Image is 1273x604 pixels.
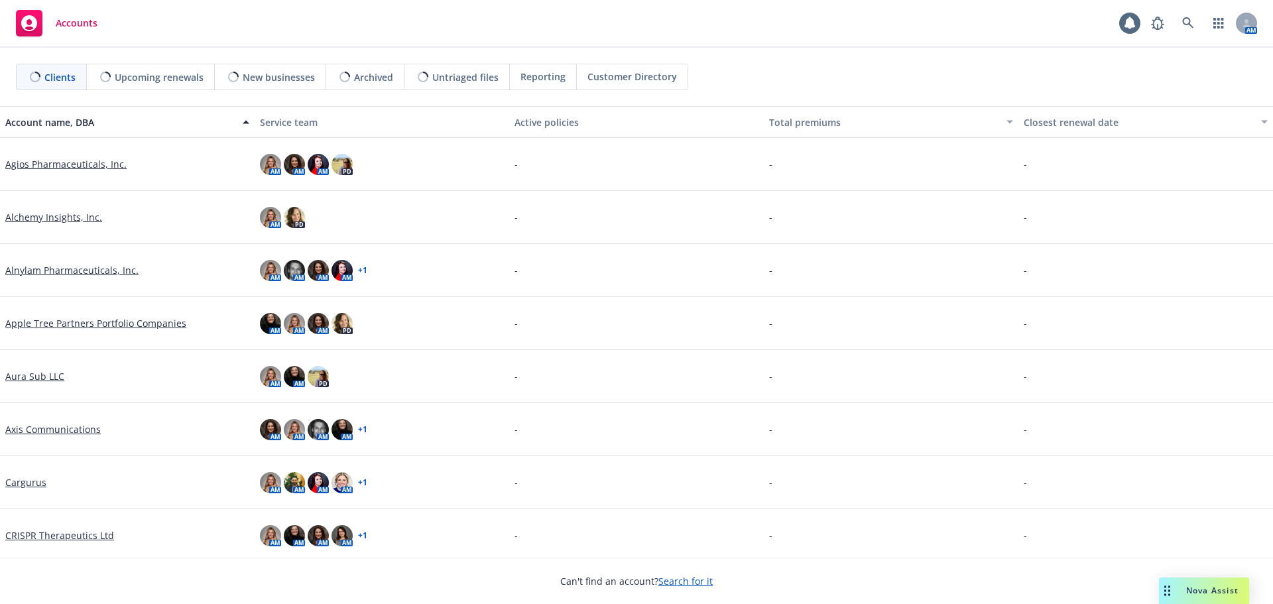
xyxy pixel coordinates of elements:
[284,419,305,440] img: photo
[243,70,315,84] span: New businesses
[5,263,139,277] a: Alnylam Pharmaceuticals, Inc.
[284,472,305,493] img: photo
[332,525,353,546] img: photo
[1024,157,1027,171] span: -
[560,574,713,588] span: Can't find an account?
[332,472,353,493] img: photo
[284,207,305,228] img: photo
[332,260,353,281] img: photo
[332,154,353,175] img: photo
[1024,528,1027,542] span: -
[769,115,999,129] div: Total premiums
[5,157,127,171] a: Agios Pharmaceuticals, Inc.
[5,316,186,330] a: Apple Tree Partners Portfolio Companies
[515,115,758,129] div: Active policies
[354,70,393,84] span: Archived
[284,313,305,334] img: photo
[260,472,281,493] img: photo
[44,70,76,84] span: Clients
[260,115,504,129] div: Service team
[658,575,713,587] a: Search for it
[260,366,281,387] img: photo
[284,525,305,546] img: photo
[515,369,518,383] span: -
[358,532,367,540] a: + 1
[764,106,1018,138] button: Total premiums
[5,528,114,542] a: CRISPR Therapeutics Ltd
[515,157,518,171] span: -
[5,115,235,129] div: Account name, DBA
[769,528,772,542] span: -
[308,313,329,334] img: photo
[284,154,305,175] img: photo
[1159,577,1176,604] div: Drag to move
[515,422,518,436] span: -
[260,525,281,546] img: photo
[1159,577,1249,604] button: Nova Assist
[769,422,772,436] span: -
[587,70,677,84] span: Customer Directory
[308,154,329,175] img: photo
[1024,369,1027,383] span: -
[115,70,204,84] span: Upcoming renewals
[769,475,772,489] span: -
[332,419,353,440] img: photo
[769,210,772,224] span: -
[1175,10,1201,36] a: Search
[308,472,329,493] img: photo
[1186,585,1239,596] span: Nova Assist
[432,70,499,84] span: Untriaged files
[520,70,566,84] span: Reporting
[5,210,102,224] a: Alchemy Insights, Inc.
[1024,475,1027,489] span: -
[769,263,772,277] span: -
[515,475,518,489] span: -
[358,479,367,487] a: + 1
[358,426,367,434] a: + 1
[515,316,518,330] span: -
[260,260,281,281] img: photo
[284,366,305,387] img: photo
[515,528,518,542] span: -
[515,210,518,224] span: -
[358,267,367,274] a: + 1
[515,263,518,277] span: -
[5,422,101,436] a: Axis Communications
[1024,210,1027,224] span: -
[5,369,64,383] a: Aura Sub LLC
[284,260,305,281] img: photo
[769,316,772,330] span: -
[308,525,329,546] img: photo
[260,154,281,175] img: photo
[1205,10,1232,36] a: Switch app
[308,419,329,440] img: photo
[308,260,329,281] img: photo
[332,313,353,334] img: photo
[260,313,281,334] img: photo
[260,419,281,440] img: photo
[769,369,772,383] span: -
[308,366,329,387] img: photo
[56,18,97,29] span: Accounts
[1024,115,1253,129] div: Closest renewal date
[1024,316,1027,330] span: -
[11,5,103,42] a: Accounts
[1144,10,1171,36] a: Report a Bug
[1024,263,1027,277] span: -
[5,475,46,489] a: Cargurus
[1018,106,1273,138] button: Closest renewal date
[255,106,509,138] button: Service team
[1024,422,1027,436] span: -
[260,207,281,228] img: photo
[769,157,772,171] span: -
[509,106,764,138] button: Active policies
